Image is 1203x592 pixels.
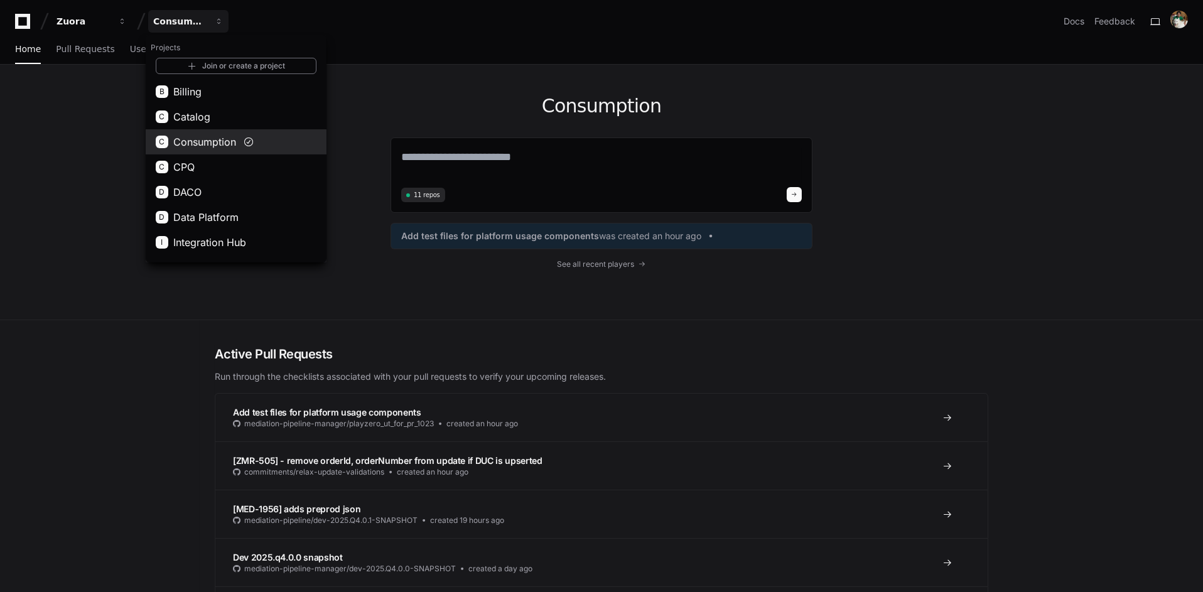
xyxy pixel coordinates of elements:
p: Run through the checklists associated with your pull requests to verify your upcoming releases. [215,370,988,383]
span: Pull Requests [56,45,114,53]
a: [MED-1956] adds preprod jsonmediation-pipeline/dev-2025.Q4.0.1-SNAPSHOTcreated 19 hours ago [215,490,988,538]
a: Pull Requests [56,35,114,64]
div: B [156,85,168,98]
span: DACO [173,185,202,200]
img: ACg8ocLG_LSDOp7uAivCyQqIxj1Ef0G8caL3PxUxK52DC0_DO42UYdCW=s96-c [1170,11,1188,28]
a: [ZMR-505] - remove orderId, orderNumber from update if DUC is upsertedcommitments/relax-update-va... [215,441,988,490]
span: was created an hour ago [599,230,701,242]
span: Billing [173,84,202,99]
a: Home [15,35,41,64]
span: created a day ago [468,564,532,574]
a: Join or create a project [156,58,316,74]
h1: Projects [146,38,326,58]
span: [MED-1956] adds preprod json [233,503,360,514]
div: C [156,161,168,173]
span: Add test files for platform usage components [401,230,599,242]
div: D [156,186,168,198]
span: [ZMR-505] - remove orderId, orderNumber from update if DUC is upserted [233,455,542,466]
span: mediation-pipeline-manager/playzero_ut_for_pr_1023 [244,419,434,429]
span: Add test files for platform usage components [233,407,421,417]
a: Add test files for platform usage componentswas created an hour ago [401,230,802,242]
span: created an hour ago [446,419,518,429]
div: Zuora [57,15,111,28]
h2: Active Pull Requests [215,345,988,363]
div: C [156,136,168,148]
div: Consumption [153,15,207,28]
div: Zuora [146,35,326,262]
span: Catalog [173,109,210,124]
span: Users [130,45,154,53]
div: C [156,110,168,123]
span: See all recent players [558,259,635,269]
a: Users [130,35,154,64]
span: Dev 2025.q4.0.0 snapshot [233,552,343,562]
span: Integration Hub [173,235,246,250]
span: CPQ [173,159,195,175]
span: created an hour ago [397,467,468,477]
span: created 19 hours ago [430,515,504,525]
h1: Consumption [391,95,812,117]
span: mediation-pipeline-manager/dev-2025.Q4.0.0-SNAPSHOT [244,564,456,574]
span: Data Platform [173,210,239,225]
button: Feedback [1094,15,1135,28]
a: Docs [1064,15,1084,28]
a: See all recent players [391,259,812,269]
button: Consumption [148,10,229,33]
span: Home [15,45,41,53]
a: Add test files for platform usage componentsmediation-pipeline-manager/playzero_ut_for_pr_1023cre... [215,394,988,441]
span: mediation-pipeline/dev-2025.Q4.0.1-SNAPSHOT [244,515,418,525]
button: Zuora [51,10,132,33]
a: Dev 2025.q4.0.0 snapshotmediation-pipeline-manager/dev-2025.Q4.0.0-SNAPSHOTcreated a day ago [215,538,988,586]
span: Consumption [173,134,236,149]
span: 11 repos [414,190,440,200]
div: D [156,211,168,223]
div: I [156,236,168,249]
span: commitments/relax-update-validations [244,467,384,477]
